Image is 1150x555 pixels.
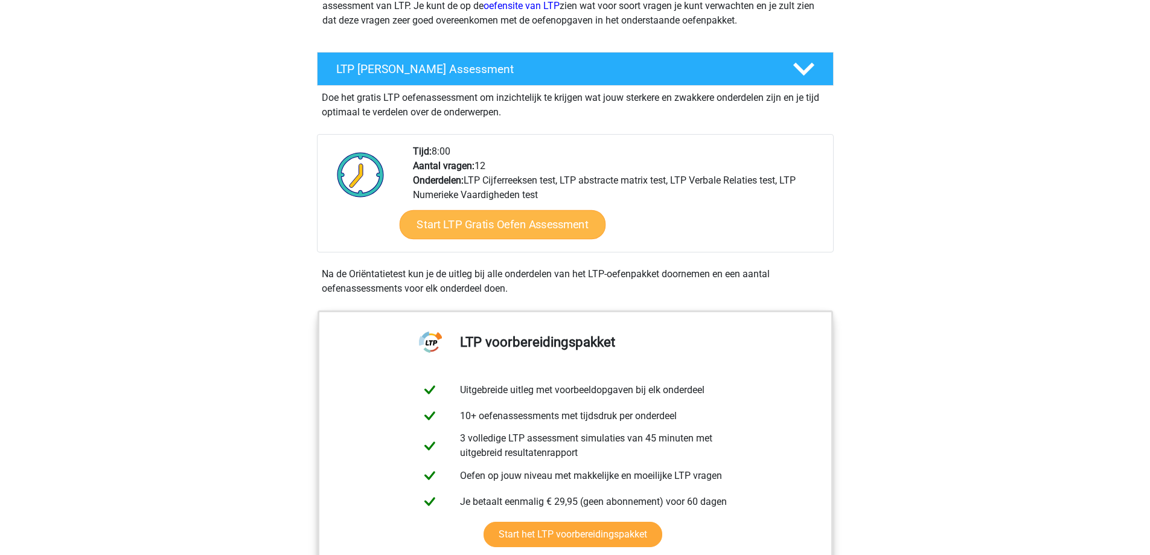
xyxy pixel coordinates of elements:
div: Na de Oriëntatietest kun je de uitleg bij alle onderdelen van het LTP-oefenpakket doornemen en ee... [317,267,834,296]
b: Aantal vragen: [413,160,474,172]
div: 8:00 12 LTP Cijferreeksen test, LTP abstracte matrix test, LTP Verbale Relaties test, LTP Numerie... [404,144,832,252]
a: Start LTP Gratis Oefen Assessment [399,210,605,239]
div: Doe het gratis LTP oefenassessment om inzichtelijk te krijgen wat jouw sterkere en zwakkere onder... [317,86,834,120]
b: Tijd: [413,146,432,157]
b: Onderdelen: [413,175,464,186]
h4: LTP [PERSON_NAME] Assessment [336,62,773,76]
img: Klok [330,144,391,205]
a: Start het LTP voorbereidingspakket [484,522,662,547]
a: LTP [PERSON_NAME] Assessment [312,52,839,86]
